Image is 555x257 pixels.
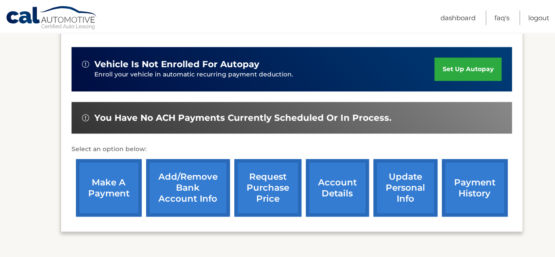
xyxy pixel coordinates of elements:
[76,159,142,217] a: make a payment
[94,112,391,123] span: You have no ACH payments currently scheduled or in process.
[146,159,230,217] a: Add/Remove bank account info
[440,11,476,25] a: Dashboard
[94,59,259,70] span: vehicle is not enrolled for autopay
[6,6,98,31] a: Cal Automotive
[494,11,509,25] a: FAQ's
[528,11,549,25] a: Logout
[82,114,89,121] img: alert-white.svg
[94,70,435,80] p: Enroll your vehicle in automatic recurring payment deduction.
[82,61,89,68] img: alert-white.svg
[373,159,437,217] a: update personal info
[442,159,508,217] a: payment history
[72,144,512,155] p: Select an option below:
[234,159,301,217] a: request purchase price
[434,58,501,81] a: set up autopay
[306,159,369,217] a: account details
